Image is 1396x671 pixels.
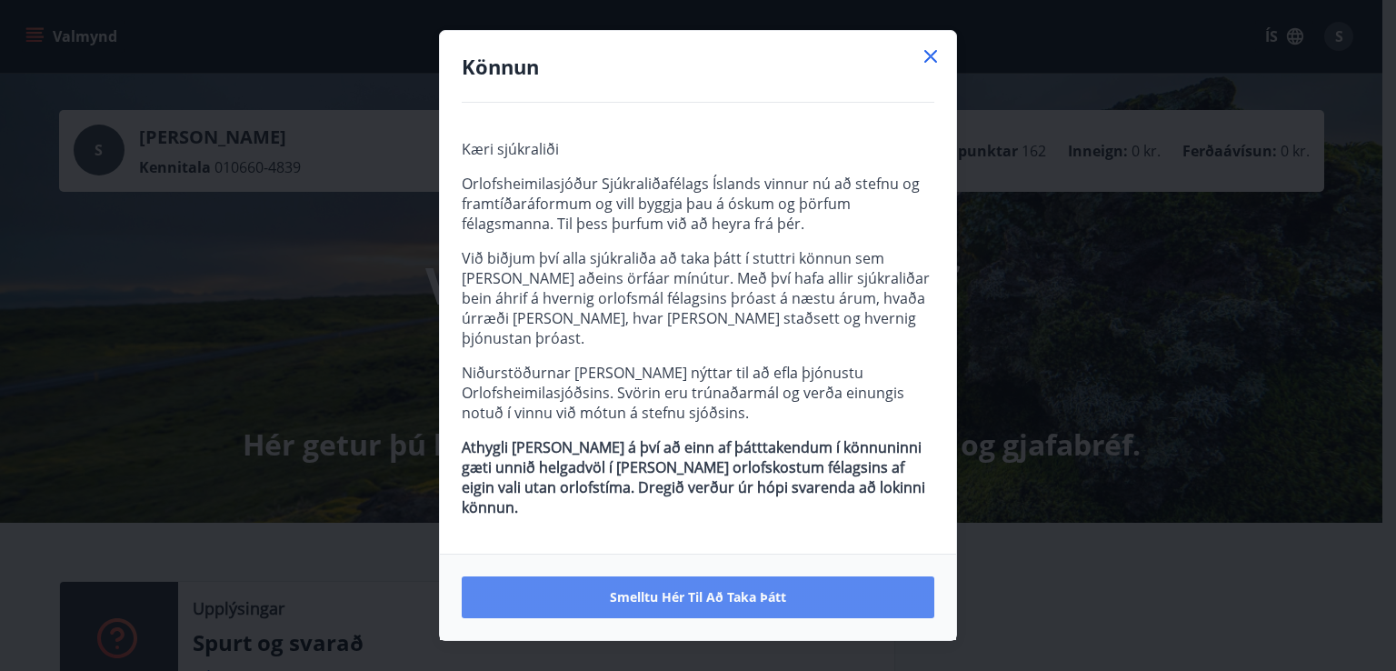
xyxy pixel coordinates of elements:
h4: Könnun [462,53,934,80]
span: Smelltu hér til að taka þátt [610,588,786,606]
p: Við biðjum því alla sjúkraliða að taka þátt í stuttri könnun sem [PERSON_NAME] aðeins örfáar mínú... [462,248,934,348]
strong: Athygli [PERSON_NAME] á því að einn af þátttakendum í könnuninni gæti unnið helgadvöl í [PERSON_N... [462,437,925,517]
button: Smelltu hér til að taka þátt [462,576,934,618]
p: Kæri sjúkraliði [462,139,934,159]
p: Niðurstöðurnar [PERSON_NAME] nýttar til að efla þjónustu Orlofsheimilasjóðsins. Svörin eru trúnað... [462,363,934,423]
p: Orlofsheimilasjóður Sjúkraliðafélags Íslands vinnur nú að stefnu og framtíðaráformum og vill bygg... [462,174,934,234]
